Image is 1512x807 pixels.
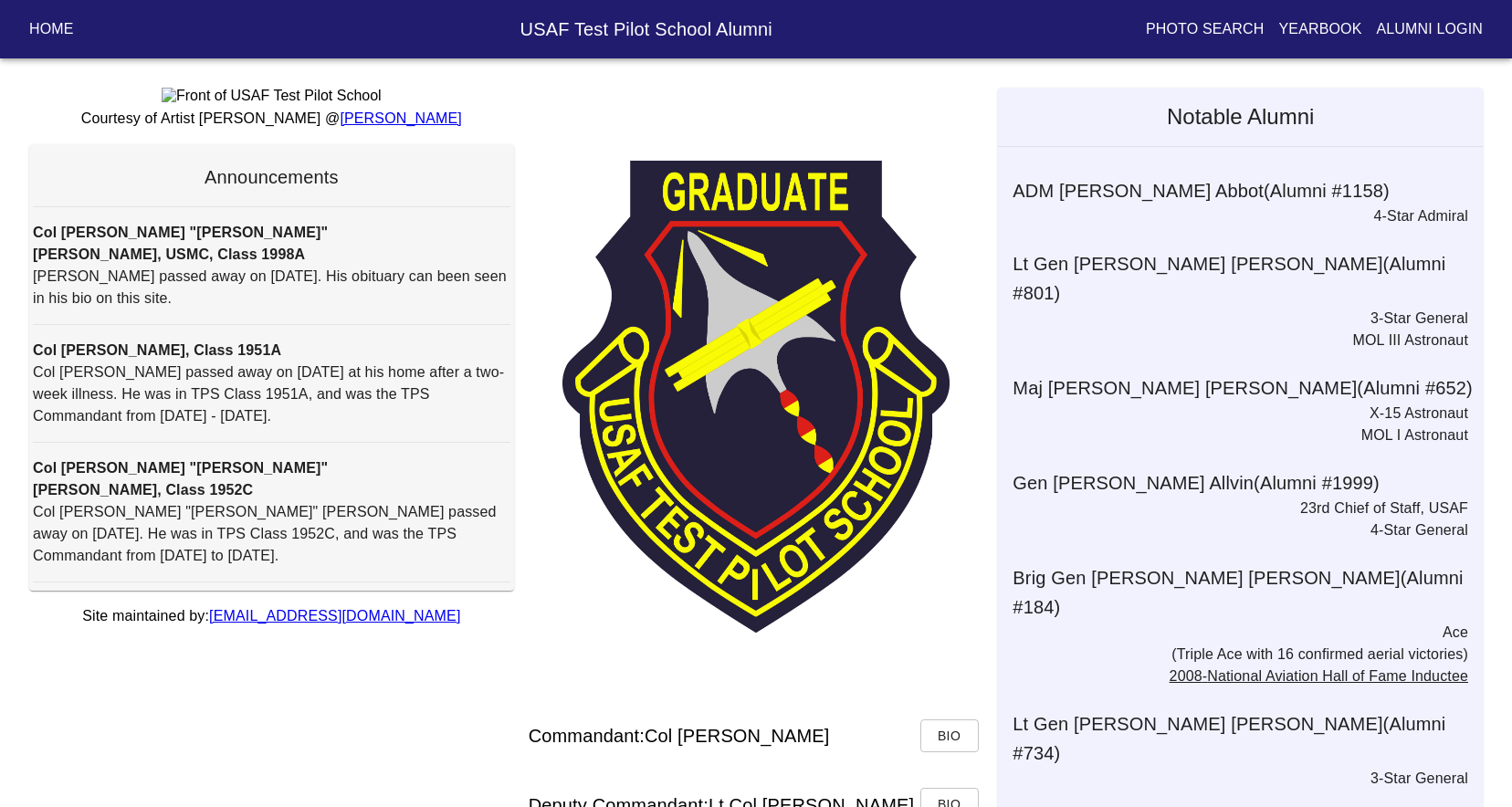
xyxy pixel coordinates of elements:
[1139,13,1272,46] button: Photo Search
[29,18,74,40] p: Home
[340,110,462,126] a: [PERSON_NAME]
[209,608,460,624] a: [EMAIL_ADDRESS][DOMAIN_NAME]
[33,225,328,262] strong: Col [PERSON_NAME] "[PERSON_NAME]" [PERSON_NAME], USMC, Class 1998A
[998,519,1468,541] p: 4-Star General
[998,644,1468,666] p: (Triple Ace with 16 confirmed aerial victories)
[998,424,1468,446] p: MOL I Astronaut
[1013,709,1483,768] h6: Lt Gen [PERSON_NAME] [PERSON_NAME] (Alumni # 734 )
[998,88,1483,146] h5: Notable Alumni
[33,362,510,427] p: Col [PERSON_NAME] passed away on [DATE] at his home after a two-week illness. He was in TPS Class...
[998,403,1468,424] p: X-15 Astronaut
[529,721,830,750] h6: Commandant: Col [PERSON_NAME]
[1278,18,1361,40] p: Yearbook
[162,88,382,104] img: Front of USAF Test Pilot School
[998,768,1468,790] p: 3-Star General
[562,161,950,633] img: TPS Patch
[29,605,514,627] p: Site maintained by:
[998,205,1468,227] p: 4-Star Admiral
[1013,468,1483,498] h6: Gen [PERSON_NAME] Allvin (Alumni # 1999 )
[1370,13,1491,46] button: Alumni Login
[33,162,510,192] h6: Announcements
[29,108,514,130] p: Courtesy of Artist [PERSON_NAME] @
[998,308,1468,330] p: 3-Star General
[1170,668,1468,684] a: 2008-National Aviation Hall of Fame Inductee
[935,725,964,748] span: Bio
[1013,563,1483,622] h6: Brig Gen [PERSON_NAME] [PERSON_NAME] (Alumni # 184 )
[1271,13,1369,46] button: Yearbook
[1013,249,1483,308] h6: Lt Gen [PERSON_NAME] [PERSON_NAME] (Alumni # 801 )
[998,498,1468,519] p: 23rd Chief of Staff, USAF
[33,501,510,567] p: Col [PERSON_NAME] "[PERSON_NAME]" [PERSON_NAME] passed away on [DATE]. He was in TPS Class 1952C,...
[1013,176,1483,205] h6: ADM [PERSON_NAME] Abbot (Alumni # 1158 )
[1013,373,1483,403] h6: Maj [PERSON_NAME] [PERSON_NAME] (Alumni # 652 )
[33,266,510,309] p: [PERSON_NAME] passed away on [DATE]. His obituary can been seen in his bio on this site.
[22,13,81,46] button: Home
[998,622,1468,644] p: Ace
[33,460,328,498] strong: Col [PERSON_NAME] "[PERSON_NAME]" [PERSON_NAME], Class 1952C
[998,330,1468,351] p: MOL III Astronaut
[1146,18,1265,40] p: Photo Search
[920,719,979,753] button: Bio
[1377,18,1484,40] p: Alumni Login
[33,342,281,358] strong: Col [PERSON_NAME], Class 1951A
[213,15,1080,44] h6: USAF Test Pilot School Alumni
